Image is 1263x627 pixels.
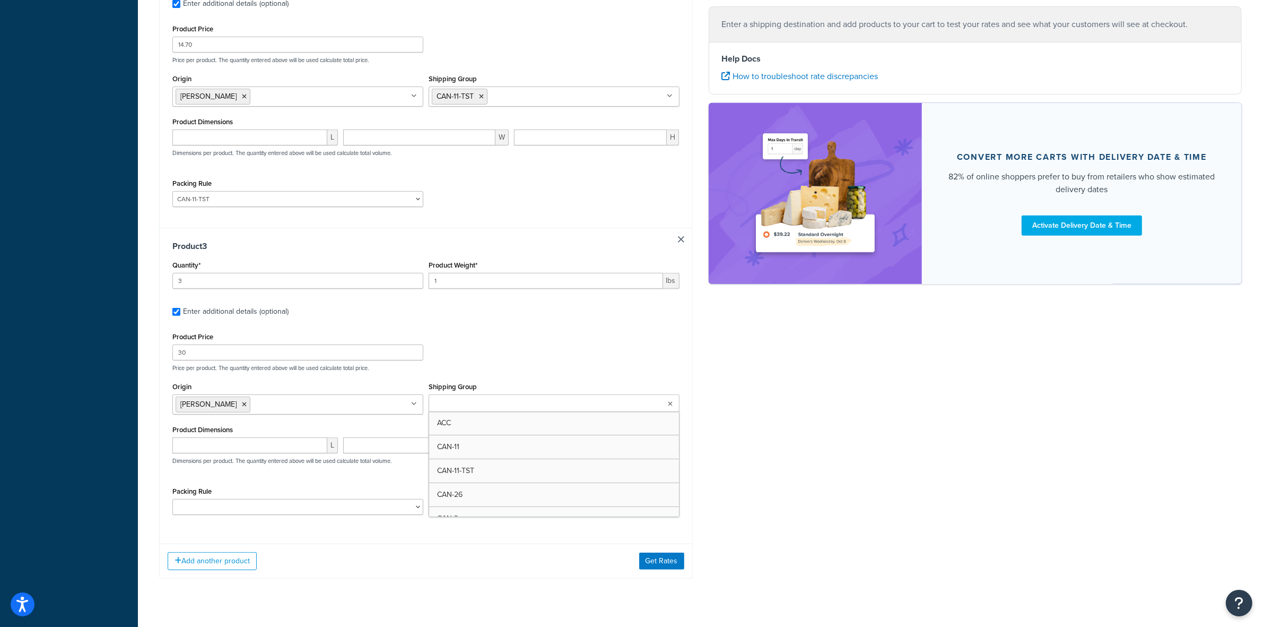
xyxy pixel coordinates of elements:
[172,383,191,391] label: Origin
[327,130,338,145] span: L
[429,459,679,483] a: CAN-11-TST
[429,75,477,83] label: Shipping Group
[327,437,338,453] span: L
[170,149,392,157] p: Dimensions per product. The quantity entered above will be used calculate total volume.
[170,364,682,372] p: Price per product. The quantity entered above will be used calculate total price.
[957,152,1207,162] div: Convert more carts with delivery date & time
[1022,216,1142,236] a: Activate Delivery Date & Time
[172,25,213,33] label: Product Price
[437,465,474,476] span: CAN-11-TST
[947,170,1216,196] div: 82% of online shoppers prefer to buy from retailers who show estimated delivery dates
[429,483,679,506] a: CAN-26
[437,513,458,524] span: CAN-3
[1226,590,1252,616] button: Open Resource Center
[639,553,684,570] button: Get Rates
[429,383,477,391] label: Shipping Group
[437,489,463,500] span: CAN-26
[722,53,1229,65] h4: Help Docs
[183,304,289,319] div: Enter additional details (optional)
[180,399,237,410] span: [PERSON_NAME]
[437,441,459,452] span: CAN-11
[172,118,233,126] label: Product Dimensions
[172,75,191,83] label: Origin
[678,236,684,243] a: Remove Item
[172,333,213,341] label: Product Price
[749,119,882,268] img: feature-image-ddt-36eae7f7280da8017bfb280eaccd9c446f90b1fe08728e4019434db127062ab4.png
[429,261,477,269] label: Product Weight*
[172,273,423,289] input: 0.0
[168,552,257,570] button: Add another product
[722,17,1229,32] p: Enter a shipping destination and add products to your cart to test your rates and see what your c...
[722,70,878,82] a: How to troubleshoot rate discrepancies
[429,273,663,289] input: 0.00
[429,435,679,459] a: CAN-11
[172,261,201,269] label: Quantity*
[170,56,682,64] p: Price per product. The quantity entered above will be used calculate total price.
[437,417,451,428] span: ACC
[172,426,233,434] label: Product Dimensions
[495,130,509,145] span: W
[180,91,237,102] span: [PERSON_NAME]
[437,91,474,102] span: CAN-11-TST
[663,273,680,289] span: lbs
[429,507,679,530] a: CAN-3
[667,130,679,145] span: H
[429,411,679,435] a: ACC
[172,241,680,252] h3: Product 3
[172,179,212,187] label: Packing Rule
[172,308,180,316] input: Enter additional details (optional)
[170,457,392,465] p: Dimensions per product. The quantity entered above will be used calculate total volume.
[172,487,212,495] label: Packing Rule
